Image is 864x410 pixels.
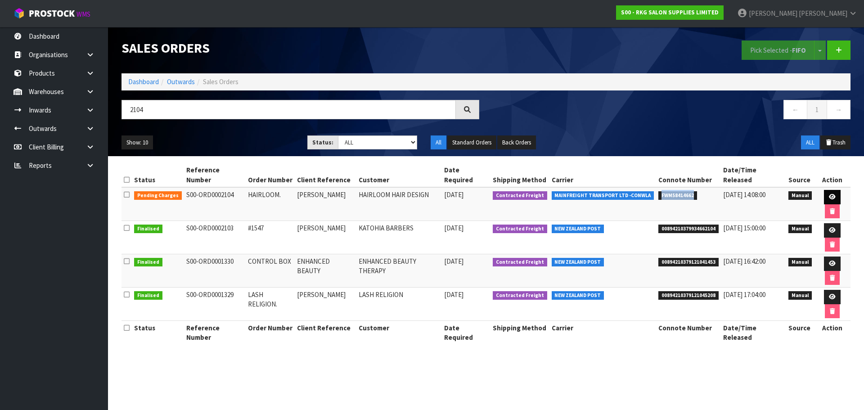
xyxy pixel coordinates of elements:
[788,225,812,234] span: Manual
[295,254,356,288] td: ENHANCED BEAUTY
[656,163,721,187] th: Connote Number
[132,321,184,345] th: Status
[723,190,765,199] span: [DATE] 14:08:00
[786,163,814,187] th: Source
[356,163,442,187] th: Customer
[723,257,765,266] span: [DATE] 16:42:00
[799,9,847,18] span: [PERSON_NAME]
[444,257,463,266] span: [DATE]
[658,191,697,200] span: FWM58414662
[788,191,812,200] span: Manual
[447,135,496,150] button: Standard Orders
[29,8,75,19] span: ProStock
[134,225,162,234] span: Finalised
[742,41,814,60] button: Pick Selected -FIFO
[658,291,719,300] span: 00894210379121045208
[490,163,549,187] th: Shipping Method
[184,221,246,254] td: S00-ORD0002103
[246,163,295,187] th: Order Number
[827,100,850,119] a: →
[814,163,850,187] th: Action
[184,288,246,321] td: S00-ORD0001329
[493,291,547,300] span: Contracted Freight
[552,191,654,200] span: MAINFREIGHT TRANSPORT LTD -CONWLA
[121,41,479,55] h1: Sales Orders
[493,258,547,267] span: Contracted Freight
[246,221,295,254] td: #1547
[723,224,765,232] span: [DATE] 15:00:00
[656,321,721,345] th: Connote Number
[442,321,490,345] th: Date Required
[246,187,295,221] td: HAIRLOOM.
[552,225,604,234] span: NEW ZEALAND POST
[246,321,295,345] th: Order Number
[312,139,333,146] strong: Status:
[121,135,153,150] button: Show: 10
[295,321,356,345] th: Client Reference
[134,191,182,200] span: Pending Charges
[356,321,442,345] th: Customer
[184,187,246,221] td: S00-ORD0002104
[295,163,356,187] th: Client Reference
[184,254,246,288] td: S00-ORD0001330
[786,321,814,345] th: Source
[134,258,162,267] span: Finalised
[246,288,295,321] td: LASH RELIGION.
[820,135,850,150] button: Trash
[246,254,295,288] td: CONTROL BOX
[723,290,765,299] span: [DATE] 17:04:00
[814,321,850,345] th: Action
[493,225,547,234] span: Contracted Freight
[203,77,238,86] span: Sales Orders
[132,163,184,187] th: Status
[788,291,812,300] span: Manual
[490,321,549,345] th: Shipping Method
[444,290,463,299] span: [DATE]
[497,135,536,150] button: Back Orders
[552,258,604,267] span: NEW ZEALAND POST
[658,225,719,234] span: 00894210379934662104
[493,191,547,200] span: Contracted Freight
[356,288,442,321] td: LASH RELIGION
[167,77,195,86] a: Outwards
[552,291,604,300] span: NEW ZEALAND POST
[13,8,25,19] img: cube-alt.png
[76,10,90,18] small: WMS
[134,291,162,300] span: Finalised
[616,5,724,20] a: S00 - RKG SALON SUPPLIES LIMITED
[721,321,786,345] th: Date/Time Released
[807,100,827,119] a: 1
[549,321,657,345] th: Carrier
[356,254,442,288] td: ENHANCED BEAUTY THERAPY
[444,224,463,232] span: [DATE]
[788,258,812,267] span: Manual
[184,321,246,345] th: Reference Number
[431,135,446,150] button: All
[356,187,442,221] td: HAIRLOOM HAIR DESIGN
[658,258,719,267] span: 00894210379121041453
[749,9,797,18] span: [PERSON_NAME]
[549,163,657,187] th: Carrier
[184,163,246,187] th: Reference Number
[621,9,719,16] strong: S00 - RKG SALON SUPPLIES LIMITED
[121,100,456,119] input: Search sales orders
[442,163,490,187] th: Date Required
[295,221,356,254] td: [PERSON_NAME]
[295,288,356,321] td: [PERSON_NAME]
[356,221,442,254] td: KATOHIA BARBERS
[128,77,159,86] a: Dashboard
[444,190,463,199] span: [DATE]
[493,100,850,122] nav: Page navigation
[295,187,356,221] td: [PERSON_NAME]
[801,135,819,150] button: ALL
[783,100,807,119] a: ←
[792,46,806,54] strong: FIFO
[721,163,786,187] th: Date/Time Released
